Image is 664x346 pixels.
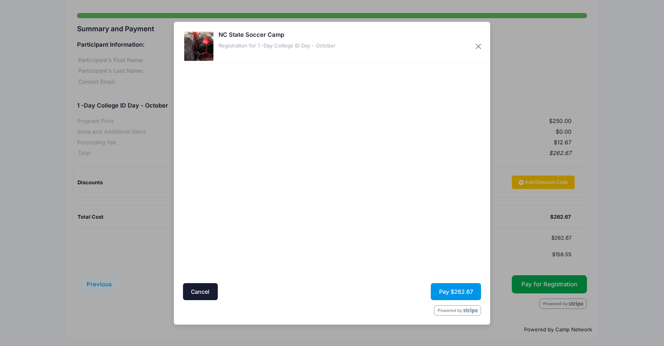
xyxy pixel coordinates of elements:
button: Cancel [183,283,218,300]
iframe: Secure address input frame [181,66,330,281]
h5: NC State Soccer Camp [219,30,336,39]
iframe: Google autocomplete suggestions dropdown list [181,154,330,156]
iframe: Secure payment input frame [334,66,483,189]
button: Pay $262.67 [431,283,481,300]
div: Registration for 1 -Day College ID Day - October [219,42,336,50]
button: Close [472,39,486,53]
